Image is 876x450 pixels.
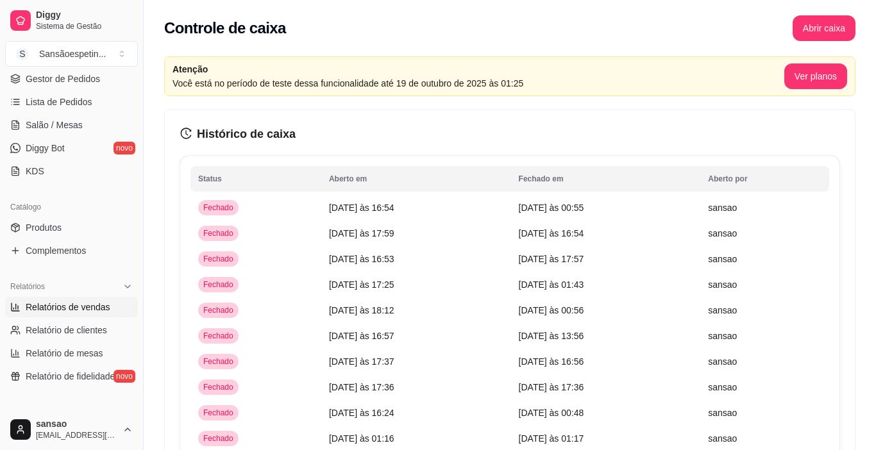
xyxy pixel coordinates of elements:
[5,240,138,261] a: Complementos
[201,382,236,392] span: Fechado
[708,305,737,315] span: sansao
[329,331,394,341] span: [DATE] às 16:57
[5,138,138,158] a: Diggy Botnovo
[173,62,784,76] article: Atenção
[201,228,236,238] span: Fechado
[26,347,103,360] span: Relatório de mesas
[329,254,394,264] span: [DATE] às 16:53
[708,279,737,290] span: sansao
[519,228,584,238] span: [DATE] às 16:54
[201,356,236,367] span: Fechado
[329,228,394,238] span: [DATE] às 17:59
[5,41,138,67] button: Select a team
[36,430,117,440] span: [EMAIL_ADDRESS][DOMAIN_NAME]
[519,254,584,264] span: [DATE] às 17:57
[5,320,138,340] a: Relatório de clientes
[36,10,133,21] span: Diggy
[26,96,92,108] span: Lista de Pedidos
[793,15,855,41] button: Abrir caixa
[26,165,44,178] span: KDS
[201,408,236,418] span: Fechado
[26,370,115,383] span: Relatório de fidelidade
[201,331,236,341] span: Fechado
[708,228,737,238] span: sansao
[180,128,192,139] span: history
[519,408,584,418] span: [DATE] às 00:48
[329,203,394,213] span: [DATE] às 16:54
[26,244,86,257] span: Complementos
[329,279,394,290] span: [DATE] às 17:25
[708,433,737,444] span: sansao
[201,254,236,264] span: Fechado
[180,125,839,143] h3: Histórico de caixa
[26,142,65,154] span: Diggy Bot
[173,76,784,90] article: Você está no período de teste dessa funcionalidade até 19 de outubro de 2025 às 01:25
[5,297,138,317] a: Relatórios de vendas
[26,301,110,313] span: Relatórios de vendas
[36,419,117,430] span: sansao
[511,166,701,192] th: Fechado em
[329,433,394,444] span: [DATE] às 01:16
[190,166,321,192] th: Status
[39,47,106,60] div: Sansãoespetin ...
[329,382,394,392] span: [DATE] às 17:36
[329,305,394,315] span: [DATE] às 18:12
[5,217,138,238] a: Produtos
[708,356,737,367] span: sansao
[784,63,847,89] button: Ver planos
[10,281,45,292] span: Relatórios
[519,203,584,213] span: [DATE] às 00:55
[321,166,511,192] th: Aberto em
[519,433,584,444] span: [DATE] às 01:17
[519,356,584,367] span: [DATE] às 16:56
[164,18,286,38] h2: Controle de caixa
[201,279,236,290] span: Fechado
[329,408,394,418] span: [DATE] às 16:24
[5,343,138,363] a: Relatório de mesas
[5,197,138,217] div: Catálogo
[5,161,138,181] a: KDS
[5,92,138,112] a: Lista de Pedidos
[26,324,107,337] span: Relatório de clientes
[26,119,83,131] span: Salão / Mesas
[5,115,138,135] a: Salão / Mesas
[201,203,236,213] span: Fechado
[201,433,236,444] span: Fechado
[519,382,584,392] span: [DATE] às 17:36
[5,402,138,422] div: Gerenciar
[708,254,737,264] span: sansao
[36,21,133,31] span: Sistema de Gestão
[5,69,138,89] a: Gestor de Pedidos
[708,408,737,418] span: sansao
[201,305,236,315] span: Fechado
[5,414,138,445] button: sansao[EMAIL_ADDRESS][DOMAIN_NAME]
[519,279,584,290] span: [DATE] às 01:43
[26,221,62,234] span: Produtos
[784,71,847,81] a: Ver planos
[708,203,737,213] span: sansao
[26,72,100,85] span: Gestor de Pedidos
[5,366,138,387] a: Relatório de fidelidadenovo
[16,47,29,60] span: S
[5,5,138,36] a: DiggySistema de Gestão
[519,305,584,315] span: [DATE] às 00:56
[519,331,584,341] span: [DATE] às 13:56
[700,166,829,192] th: Aberto por
[708,382,737,392] span: sansao
[329,356,394,367] span: [DATE] às 17:37
[708,331,737,341] span: sansao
